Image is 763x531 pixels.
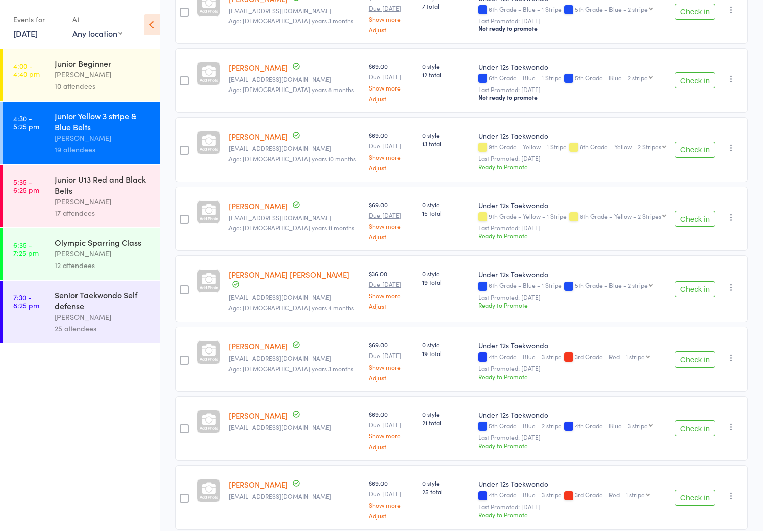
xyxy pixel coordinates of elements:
a: [PERSON_NAME] [228,479,288,490]
div: Ready to Promote [478,301,667,309]
span: 13 total [422,139,470,148]
div: 10 attendees [55,80,151,92]
small: ghopr@optusnet.com.au [228,355,361,362]
a: Adjust [369,26,414,33]
span: 12 total [422,70,470,79]
div: 9th Grade - Yellow - 1 Stripe [478,213,667,221]
a: Show more [369,16,414,22]
a: 4:30 -5:25 pmJunior Yellow 3 stripe & Blue Belts[PERSON_NAME]19 attendees [3,102,160,164]
button: Check in [675,211,715,227]
div: Under 12s Taekwondo [478,269,667,279]
div: 8th Grade - Yellow - 2 Stripes [580,143,661,150]
a: Show more [369,84,414,91]
span: 19 total [422,349,470,358]
small: Last Promoted: [DATE] [478,434,667,441]
div: Junior U13 Red and Black Belts [55,173,151,196]
span: Age: [DEMOGRAPHIC_DATA] years 10 months [228,154,356,163]
div: 5th Grade - Blue - 2 stripe [575,74,648,81]
div: $69.00 [369,410,414,450]
small: Last Promoted: [DATE] [478,86,667,93]
span: 21 total [422,418,470,427]
div: Under 12s Taekwondo [478,131,667,141]
small: Due [DATE] [369,142,414,149]
span: 0 style [422,479,470,487]
div: 6th Grade - Blue - 1 Stripe [478,282,667,290]
span: Age: [DEMOGRAPHIC_DATA] years 3 months [228,364,353,373]
span: 25 total [422,487,470,496]
a: 5:35 -6:25 pmJunior U13 Red and Black Belts[PERSON_NAME]17 attendees [3,165,160,227]
small: nicholasbenyon@activ8.net.au [228,424,361,431]
div: 5th Grade - Blue - 2 stripe [478,422,667,431]
small: Due [DATE] [369,5,414,12]
div: Under 12s Taekwondo [478,340,667,350]
span: 19 total [422,278,470,286]
a: [PERSON_NAME] [PERSON_NAME] [228,269,349,280]
span: 0 style [422,200,470,209]
a: Show more [369,502,414,508]
div: $69.00 [369,62,414,102]
span: 0 style [422,62,470,70]
small: adrianlane66@hotmail.com [228,214,361,221]
small: Due [DATE] [369,490,414,497]
time: 4:30 - 5:25 pm [13,114,39,130]
small: benpmillar@gmail.com [228,7,361,14]
a: Show more [369,364,414,370]
a: [DATE] [13,28,38,39]
button: Check in [675,351,715,368]
div: $69.00 [369,131,414,170]
small: Last Promoted: [DATE] [478,155,667,162]
div: 25 attendees [55,323,151,334]
div: Ready to Promote [478,441,667,450]
a: Show more [369,154,414,160]
small: arunkp213@gmail.com [228,294,361,301]
div: [PERSON_NAME] [55,248,151,259]
a: [PERSON_NAME] [228,201,288,211]
span: 15 total [422,209,470,217]
time: 6:35 - 7:25 pm [13,241,39,257]
div: Senior Taekwondo Self defense [55,289,151,311]
button: Check in [675,142,715,158]
a: Adjust [369,443,414,450]
div: 19 attendees [55,144,151,155]
button: Check in [675,281,715,297]
div: At [72,11,122,28]
div: Junior Beginner [55,58,151,69]
button: Check in [675,490,715,506]
a: Show more [369,432,414,439]
small: Last Promoted: [DATE] [478,224,667,231]
time: 5:35 - 6:25 pm [13,178,39,194]
a: Adjust [369,374,414,381]
small: Due [DATE] [369,281,414,288]
a: [PERSON_NAME] [228,410,288,421]
button: Check in [675,420,715,436]
span: 7 total [422,2,470,10]
span: Age: [DEMOGRAPHIC_DATA] years 4 months [228,303,354,312]
div: 4th Grade - Blue - 3 stripe [478,491,667,500]
div: 8th Grade - Yellow - 2 Stripes [580,213,661,219]
span: Age: [DEMOGRAPHIC_DATA] years 8 months [228,85,354,94]
div: [PERSON_NAME] [55,69,151,80]
div: $69.00 [369,340,414,380]
small: adrianlane66@hotmail.com [228,145,361,152]
button: Check in [675,72,715,88]
div: 17 attendees [55,207,151,219]
a: [PERSON_NAME] [228,62,288,73]
small: Due [DATE] [369,421,414,428]
time: 4:00 - 4:40 pm [13,62,40,78]
span: 0 style [422,269,470,278]
div: $36.00 [369,269,414,309]
a: 7:30 -8:25 pmSenior Taekwondo Self defense[PERSON_NAME]25 attendees [3,281,160,343]
small: Last Promoted: [DATE] [478,365,667,372]
time: 7:30 - 8:25 pm [13,293,39,309]
div: 4th Grade - Blue - 3 stripe [575,422,648,429]
div: Not ready to promote [478,24,667,32]
div: 5th Grade - Blue - 2 stripe [575,282,648,288]
div: Ready to Promote [478,162,667,171]
a: Show more [369,223,414,229]
div: Olympic Sparring Class [55,237,151,248]
div: [PERSON_NAME] [55,311,151,323]
span: 0 style [422,410,470,418]
a: Adjust [369,512,414,519]
a: 4:00 -4:40 pmJunior Beginner[PERSON_NAME]10 attendees [3,49,160,101]
small: ashleec1990@icloud.com [228,76,361,83]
